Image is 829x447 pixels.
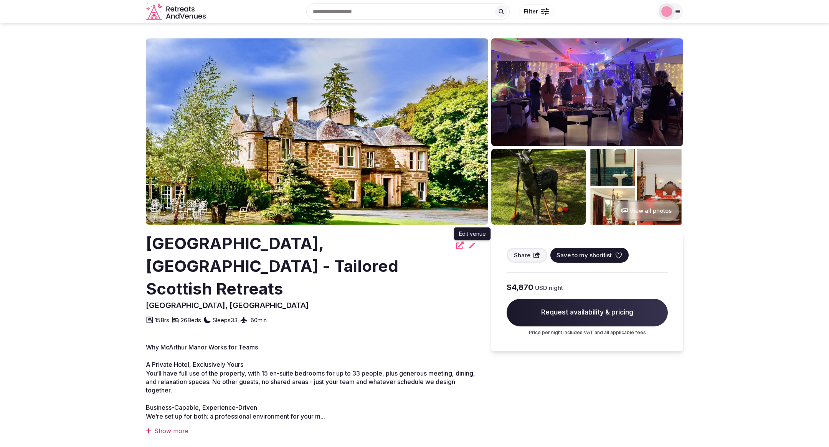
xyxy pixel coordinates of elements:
button: Filter [519,4,554,19]
img: Venue gallery photo [589,149,683,225]
span: Share [514,251,530,259]
span: Filter [524,8,538,15]
div: Edit venue [454,227,491,240]
p: Price per night includes VAT and all applicable fees [507,329,668,336]
span: Save to my shortlist [557,251,612,259]
span: You’ll have full use of the property, with 15 en-suite bedrooms for up to 33 people, plus generou... [146,369,475,394]
span: We’re set up for both: a professional environment for your m... [146,412,325,420]
span: Why McArthur Manor Works for Teams [146,343,258,351]
span: A Private Hotel, Exclusively Yours [146,361,243,368]
button: Share [507,248,547,263]
h2: [GEOGRAPHIC_DATA], [GEOGRAPHIC_DATA] - Tailored Scottish Retreats [146,232,451,300]
span: 60 min [251,316,267,324]
span: 15 Brs [155,316,169,324]
span: $4,870 [507,282,533,293]
img: Venue gallery photo [491,38,683,146]
span: USD [535,284,547,292]
a: Visit the homepage [146,3,207,20]
div: Show more [146,427,476,435]
span: 26 Beds [181,316,201,324]
span: Request availability & pricing [507,299,668,326]
img: Luwam Beyin [661,6,672,17]
span: Business-Capable, Experience-Driven [146,404,257,411]
img: Venue cover photo [146,38,488,225]
button: Save to my shortlist [550,248,629,263]
span: night [549,284,563,292]
img: Venue gallery photo [491,149,586,225]
span: [GEOGRAPHIC_DATA], [GEOGRAPHIC_DATA] [146,301,309,310]
span: Sleeps 33 [213,316,238,324]
svg: Retreats and Venues company logo [146,3,207,20]
button: View all photos [614,200,679,221]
